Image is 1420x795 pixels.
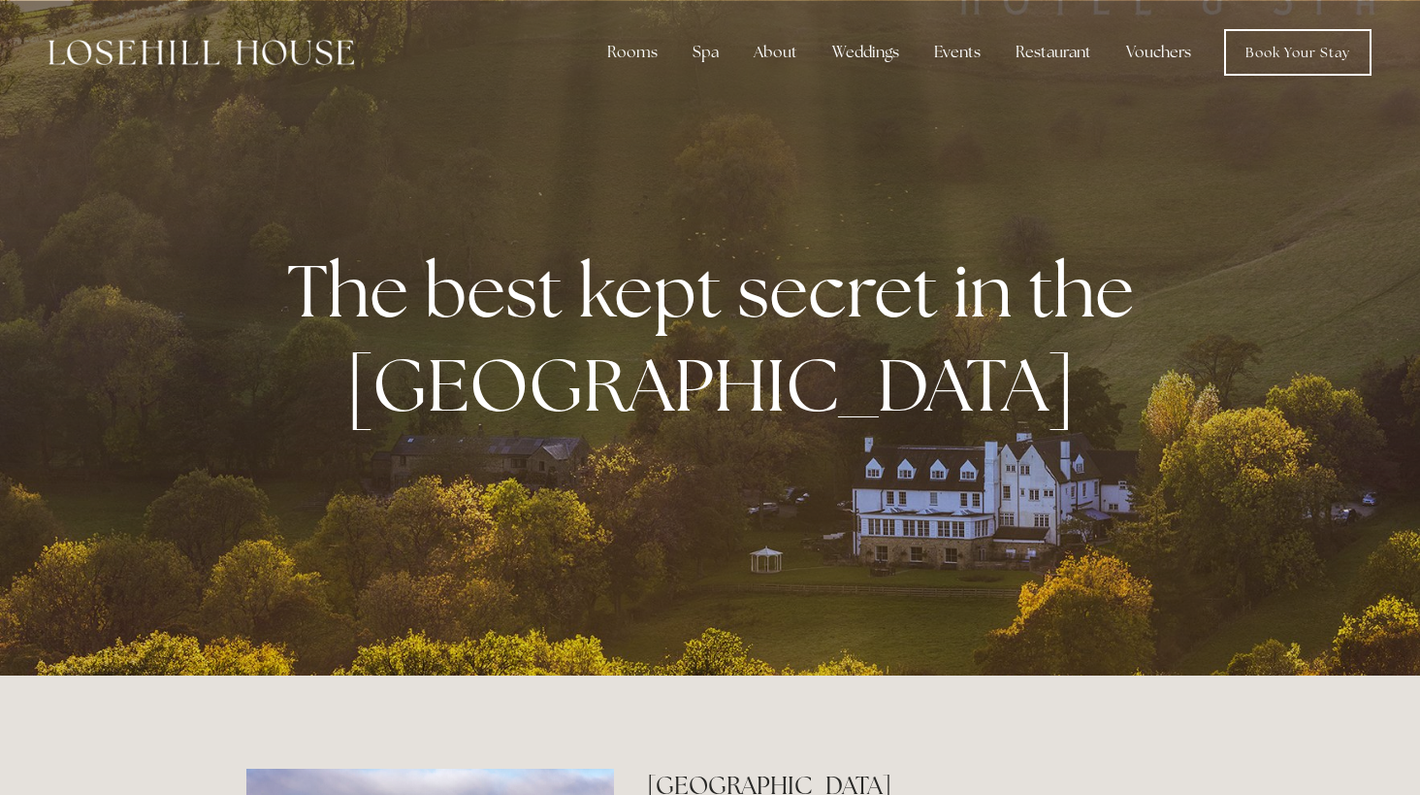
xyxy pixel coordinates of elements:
div: Restaurant [1000,33,1107,72]
a: Book Your Stay [1224,29,1372,76]
img: Losehill House [48,40,354,65]
a: Vouchers [1111,33,1207,72]
div: Events [919,33,996,72]
div: Spa [677,33,734,72]
strong: The best kept secret in the [GEOGRAPHIC_DATA] [287,243,1149,433]
div: Rooms [592,33,673,72]
div: About [738,33,813,72]
div: Weddings [817,33,915,72]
